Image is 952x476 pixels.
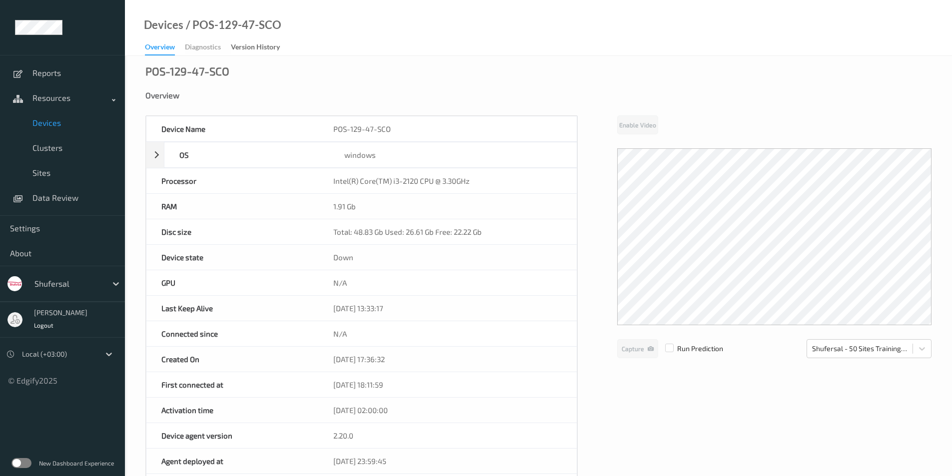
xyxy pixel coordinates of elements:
div: First connected at [146,372,318,397]
div: Overview [145,90,932,100]
div: 2.20.0 [318,423,577,448]
div: Intel(R) Core(TM) i3-2120 CPU @ 3.30GHz [318,168,577,193]
div: 1.91 Gb [318,194,577,219]
div: N/A [318,321,577,346]
div: Processor [146,168,318,193]
div: Connected since [146,321,318,346]
button: Enable Video [617,115,658,134]
div: [DATE] 18:11:59 [318,372,577,397]
div: Created On [146,347,318,372]
div: Disc size [146,219,318,244]
div: POS-129-47-SCO [318,116,577,141]
div: Total: 48.83 Gb Used: 26.61 Gb Free: 22.22 Gb [318,219,577,244]
div: Down [318,245,577,270]
div: [DATE] 02:00:00 [318,398,577,423]
div: Overview [145,42,175,55]
div: Agent deployed at [146,449,318,474]
div: OSwindows [146,142,577,168]
div: Activation time [146,398,318,423]
div: Device Name [146,116,318,141]
div: [DATE] 13:33:17 [318,296,577,321]
div: Device state [146,245,318,270]
div: Last Keep Alive [146,296,318,321]
div: [DATE] 17:36:32 [318,347,577,372]
div: / POS-129-47-SCO [183,20,281,30]
a: Devices [144,20,183,30]
div: [DATE] 23:59:45 [318,449,577,474]
a: Version History [231,40,290,54]
div: RAM [146,194,318,219]
div: OS [164,142,329,167]
div: Device agent version [146,423,318,448]
div: Version History [231,42,280,54]
div: POS-129-47-SCO [145,66,229,76]
div: N/A [318,270,577,295]
a: Overview [145,40,185,55]
div: windows [329,142,577,167]
button: Capture [617,339,658,358]
div: GPU [146,270,318,295]
span: Run Prediction [658,344,723,354]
